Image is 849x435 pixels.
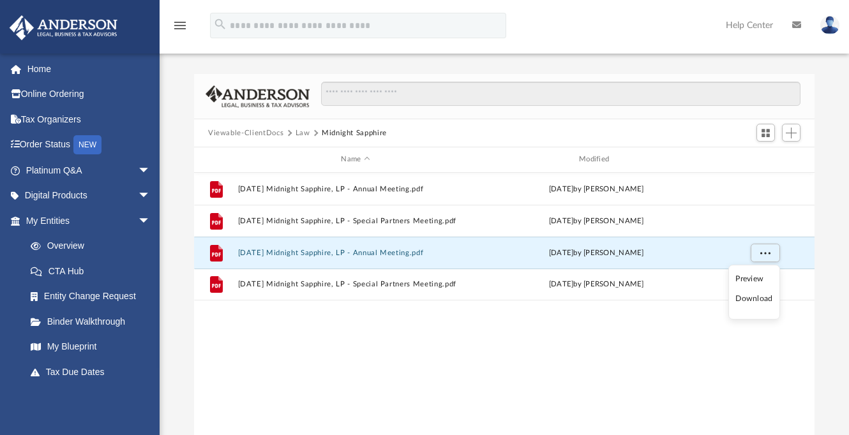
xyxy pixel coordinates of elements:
[479,215,714,226] div: [DATE] by [PERSON_NAME]
[9,158,170,183] a: Platinum Q&Aarrow_drop_down
[172,18,188,33] i: menu
[479,183,714,195] div: [DATE] by [PERSON_NAME]
[18,284,170,309] a: Entity Change Request
[735,272,772,286] li: Preview
[751,243,780,262] button: More options
[9,56,170,82] a: Home
[479,279,714,290] div: [DATE] by [PERSON_NAME]
[9,208,170,233] a: My Entitiesarrow_drop_down
[138,183,163,209] span: arrow_drop_down
[6,15,121,40] img: Anderson Advisors Platinum Portal
[18,334,163,360] a: My Blueprint
[238,217,474,225] button: [DATE] Midnight Sapphire, LP - Special Partners Meeting.pdf
[18,258,170,284] a: CTA Hub
[782,124,801,142] button: Add
[735,292,772,306] li: Download
[322,128,387,139] button: Midnight Sapphire
[18,233,170,259] a: Overview
[9,183,170,209] a: Digital Productsarrow_drop_down
[9,385,163,410] a: My Anderson Teamarrow_drop_down
[238,280,474,288] button: [DATE] Midnight Sapphire, LP - Special Partners Meeting.pdf
[478,154,714,165] div: Modified
[138,208,163,234] span: arrow_drop_down
[719,154,809,165] div: id
[200,154,232,165] div: id
[238,249,474,257] button: [DATE] Midnight Sapphire, LP - Annual Meeting.pdf
[756,124,776,142] button: Switch to Grid View
[213,17,227,31] i: search
[321,82,800,106] input: Search files and folders
[728,265,780,320] ul: More options
[9,132,170,158] a: Order StatusNEW
[18,359,170,385] a: Tax Due Dates
[73,135,101,154] div: NEW
[238,185,474,193] button: [DATE] Midnight Sapphire, LP - Annual Meeting.pdf
[138,158,163,184] span: arrow_drop_down
[820,16,839,34] img: User Pic
[172,24,188,33] a: menu
[18,309,170,334] a: Binder Walkthrough
[138,385,163,411] span: arrow_drop_down
[9,107,170,132] a: Tax Organizers
[296,128,310,139] button: Law
[237,154,473,165] div: Name
[9,82,170,107] a: Online Ordering
[479,247,714,258] div: [DATE] by [PERSON_NAME]
[208,128,283,139] button: Viewable-ClientDocs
